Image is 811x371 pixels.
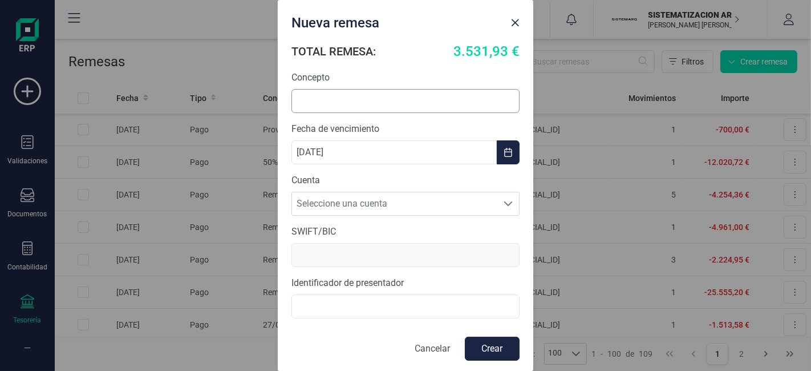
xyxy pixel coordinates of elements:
span: Seleccione una cuenta [292,192,497,215]
button: Choose Date [497,140,520,164]
label: SWIFT/BIC [291,225,520,239]
label: Fecha de vencimiento [291,122,520,136]
label: Concepto [291,71,520,84]
h6: TOTAL REMESA: [291,43,376,59]
label: Cuenta [291,174,520,187]
button: Crear [465,337,520,361]
input: dd/mm/aaaa [291,140,497,164]
label: Identificador de presentador [291,276,520,290]
button: Close [506,14,524,32]
p: Cancelar [415,342,450,356]
div: Nueva remesa [287,9,506,32]
span: 3.531,93 € [453,41,520,62]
